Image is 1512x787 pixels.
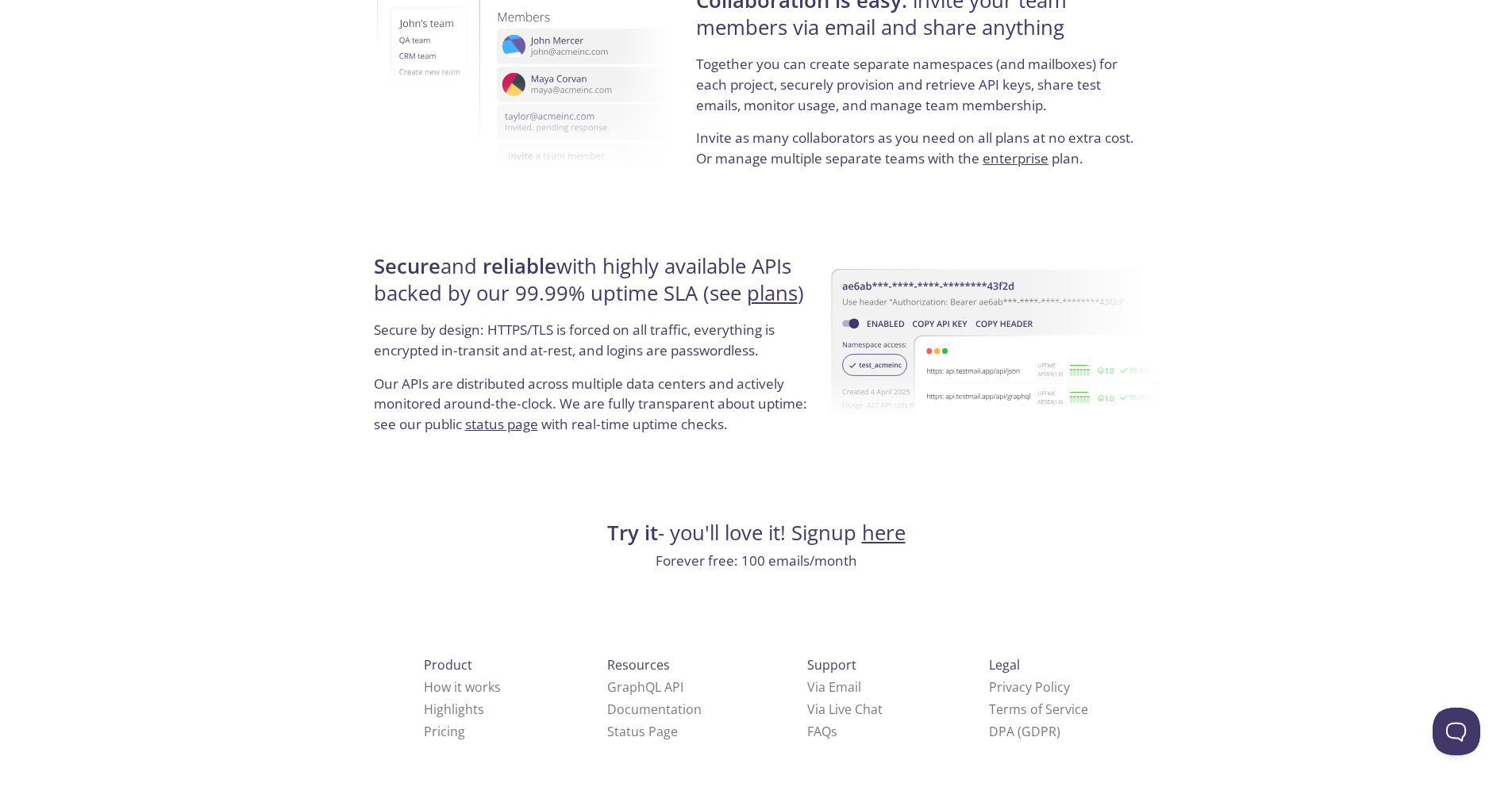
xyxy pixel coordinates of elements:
p: Together you can create separate namespaces (and mailboxes) for each project, securely provision ... [696,54,1138,128]
a: status page [465,415,538,433]
a: Via Email [807,678,861,696]
p: Secure by design: HTTPS/TLS is forced on all traffic, everything is encrypted in-transit and at-r... [374,320,816,373]
a: Pricing [424,723,465,740]
a: Status Page [607,723,678,740]
a: Via Live Chat [807,701,883,718]
a: How it works [424,678,501,696]
h4: and with highly available APIs backed by our 99.99% uptime SLA (see ) [374,253,816,321]
strong: Secure [374,252,441,280]
p: Forever free: 100 emails/month [369,551,1144,571]
a: Terms of Service [989,701,1088,718]
span: Support [807,656,856,674]
span: Product [424,656,472,674]
a: plans [747,279,798,307]
p: Our APIs are distributed across multiple data centers and actively monitored around-the-clock. We... [374,374,816,447]
a: DPA (GDPR) [989,723,1060,740]
a: Highlights [424,701,484,718]
strong: Try it [607,519,658,547]
h4: - you'll love it! Signup [369,520,1144,547]
a: Documentation [607,701,702,718]
span: Resources [607,656,670,674]
span: s [831,723,837,740]
img: uptime [831,219,1158,474]
a: FAQ [807,723,837,740]
a: GraphQL API [607,678,683,696]
p: Invite as many collaborators as you need on all plans at no extra cost. Or manage multiple separa... [696,128,1138,168]
span: Legal [989,656,1020,674]
iframe: Help Scout Beacon - Open [1433,708,1480,755]
strong: reliable [483,252,556,280]
a: Privacy Policy [989,678,1070,696]
a: here [862,519,906,547]
a: enterprise [983,149,1048,167]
